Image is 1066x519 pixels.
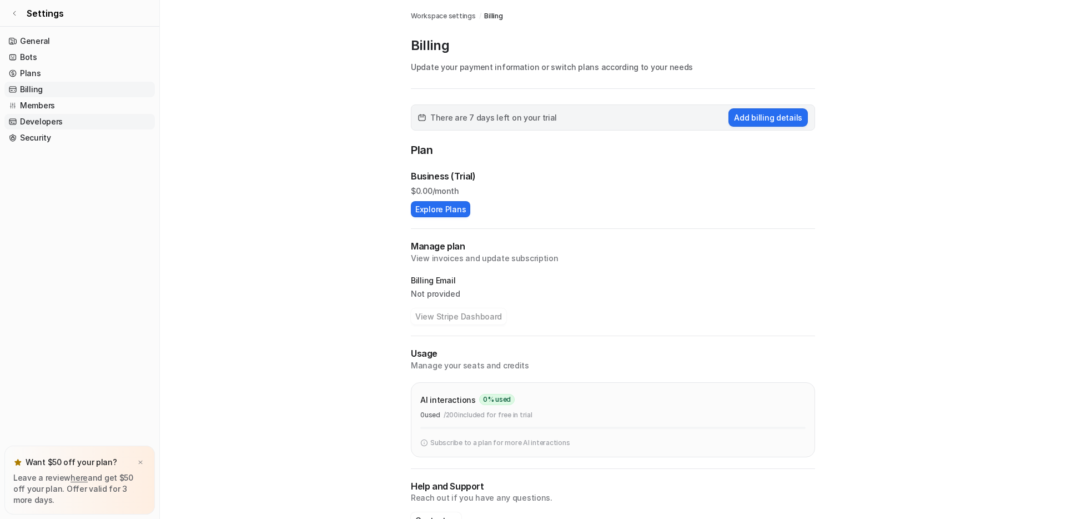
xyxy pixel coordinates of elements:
[411,288,815,300] p: Not provided
[411,11,476,21] a: Workspace settings
[4,130,155,146] a: Security
[430,112,557,123] span: There are 7 days left on your trial
[411,142,815,161] p: Plan
[430,438,570,448] p: Subscribe to a plan for more AI interactions
[420,394,476,406] p: AI interactions
[4,66,155,81] a: Plans
[4,114,155,129] a: Developers
[411,240,815,253] h2: Manage plan
[411,347,815,360] p: Usage
[418,114,426,122] img: calender-icon.svg
[411,61,815,73] p: Update your payment information or switch plans according to your needs
[479,11,481,21] span: /
[411,169,476,183] p: Business (Trial)
[420,410,440,420] p: 0 used
[411,253,815,264] p: View invoices and update subscription
[13,472,146,506] p: Leave a review and get $50 off your plan. Offer valid for 3 more days.
[411,37,815,54] p: Billing
[411,308,506,325] button: View Stripe Dashboard
[411,275,815,286] p: Billing Email
[4,98,155,113] a: Members
[27,7,64,20] span: Settings
[411,492,815,503] p: Reach out if you have any questions.
[71,473,88,482] a: here
[137,459,144,466] img: x
[4,49,155,65] a: Bots
[484,11,502,21] a: Billing
[728,108,808,127] button: Add billing details
[13,458,22,467] img: star
[411,185,815,197] p: $ 0.00/month
[411,480,815,493] p: Help and Support
[26,457,117,468] p: Want $50 off your plan?
[479,394,515,405] span: 0 % used
[411,360,815,371] p: Manage your seats and credits
[4,82,155,97] a: Billing
[444,410,532,420] p: / 200 included for free in trial
[411,201,470,217] button: Explore Plans
[4,33,155,49] a: General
